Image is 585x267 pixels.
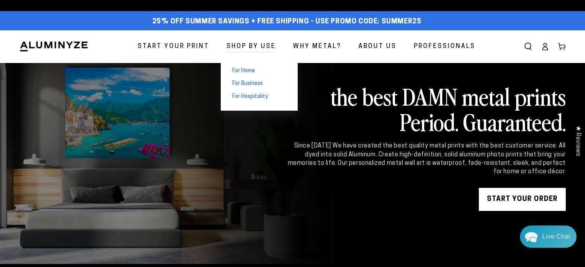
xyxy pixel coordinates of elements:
[221,90,298,103] a: For Hospitality
[132,36,215,57] a: Start Your Print
[520,38,537,55] summary: Search our site
[232,93,268,101] span: For Hospitality
[520,226,577,248] div: Chat widget toggle
[293,41,341,52] span: Why Metal?
[138,41,209,52] span: Start Your Print
[221,77,298,90] a: For Business
[408,36,481,57] a: Professionals
[479,188,566,211] a: START YOUR Order
[414,41,475,52] span: Professionals
[287,36,347,57] a: Why Metal?
[232,67,255,75] span: For Home
[287,83,566,134] h2: the best DAMN metal prints Period. Guaranteed.
[570,119,585,162] div: Click to open Judge.me floating reviews tab
[227,41,276,52] span: Shop By Use
[232,80,263,88] span: For Business
[358,41,397,52] span: About Us
[152,18,422,26] span: 25% off Summer Savings + Free Shipping - Use Promo Code: SUMMER25
[353,36,402,57] a: About Us
[221,65,298,78] a: For Home
[542,226,570,248] div: Contact Us Directly
[221,36,282,57] a: Shop By Use
[287,142,566,176] div: Since [DATE] We have created the best quality metal prints with the best customer service. All dy...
